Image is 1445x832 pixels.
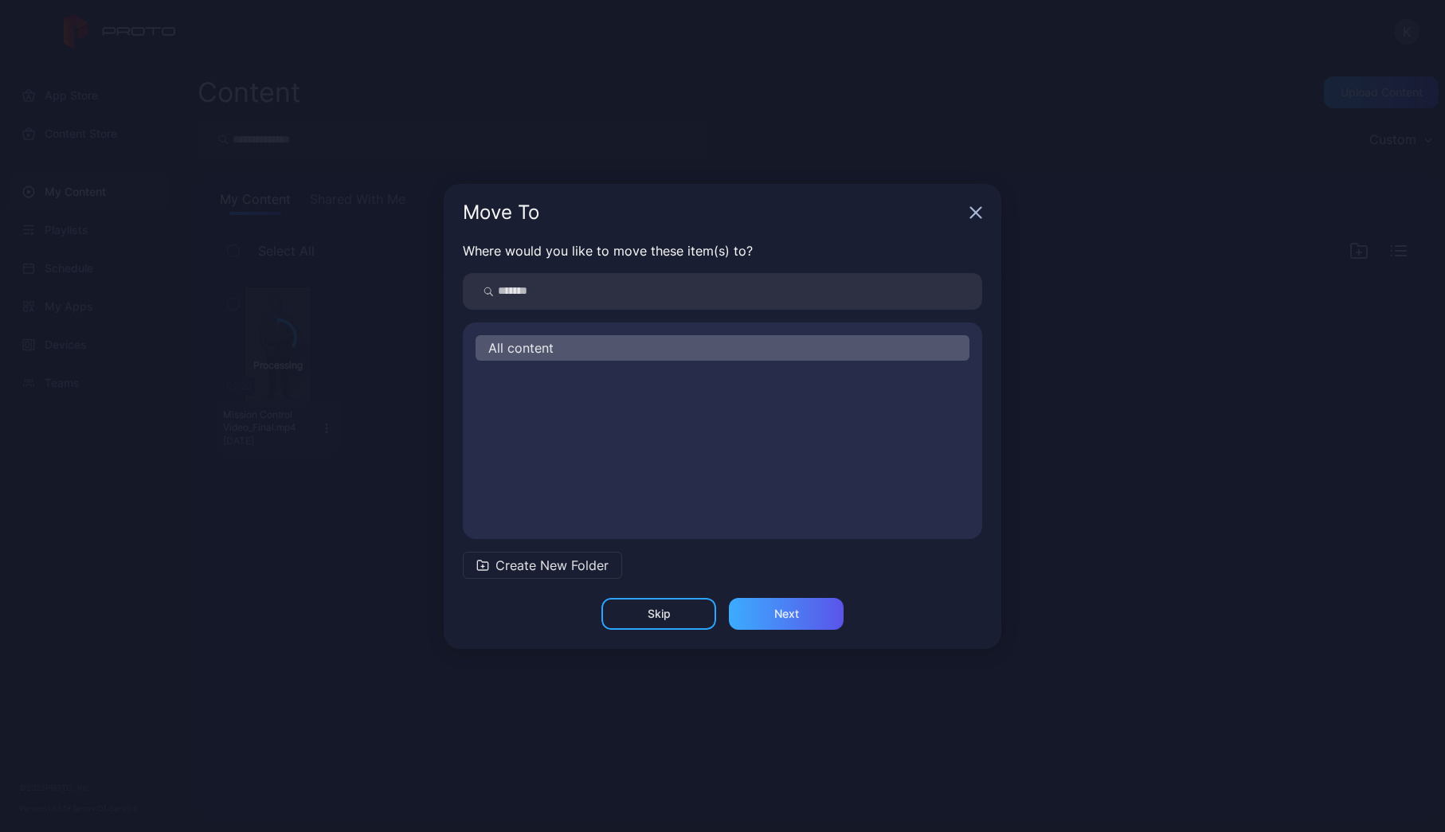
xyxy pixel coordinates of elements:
div: Next [774,607,799,620]
div: Skip [648,607,671,620]
span: All content [488,338,554,357]
button: Create New Folder [463,552,622,579]
button: Next [729,598,844,630]
span: Create New Folder [495,556,609,575]
div: Move To [463,203,963,222]
p: Where would you like to move these item(s) to? [463,241,982,260]
button: Skip [601,598,716,630]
